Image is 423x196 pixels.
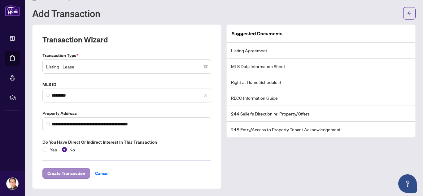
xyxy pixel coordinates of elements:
[227,90,415,106] li: RECO Information Guide
[47,146,59,153] span: Yes
[204,65,207,68] span: close-circle
[42,52,211,59] label: Transaction Type
[42,139,211,146] label: Do you have direct or indirect interest in this transaction
[227,106,415,122] li: 244 Seller’s Direction re: Property/Offers
[46,122,50,126] img: search_icon
[227,74,415,90] li: Right at Home Schedule B
[227,59,415,74] li: MLS Data Information Sheet
[42,35,108,45] h2: Transaction Wizard
[407,11,412,15] span: arrow-left
[7,178,18,189] img: Profile Icon
[232,30,282,37] article: Suggested Documents
[90,168,114,179] button: Cancel
[42,81,211,88] label: MLS ID
[67,146,77,153] span: No
[47,168,85,178] span: Create Transaction
[32,8,100,18] h1: Add Transaction
[227,122,415,137] li: 248 Entry/Access to Property Tenant Acknowledgement
[204,94,207,97] span: close
[227,43,415,59] li: Listing Agreement
[42,110,211,117] label: Property Address
[46,94,50,97] img: search_icon
[398,174,417,193] button: Open asap
[5,5,20,16] img: logo
[42,168,90,179] button: Create Transaction
[46,61,207,72] span: Listing - Lease
[95,168,109,178] span: Cancel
